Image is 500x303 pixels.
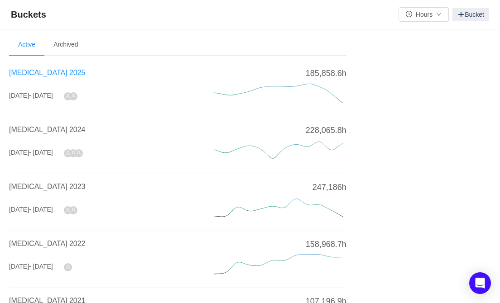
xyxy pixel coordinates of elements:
span: Buckets [11,7,52,22]
i: icon: user [66,151,70,155]
span: 158,968.7h [306,238,346,251]
i: icon: user [66,94,70,98]
a: [MEDICAL_DATA] 2023 [9,183,85,190]
a: Bucket [452,8,489,21]
span: - [DATE] [29,206,53,213]
i: icon: user [71,94,76,98]
i: icon: user [66,208,70,212]
span: - [DATE] [29,92,53,99]
span: 185,858.6h [306,67,346,80]
div: [DATE] [9,262,53,271]
div: Open Intercom Messenger [469,272,491,294]
i: icon: user [71,151,76,155]
span: - [DATE] [29,149,53,156]
i: icon: user [77,151,81,155]
i: icon: user [71,208,76,212]
a: [MEDICAL_DATA] 2022 [9,240,85,247]
div: [DATE] [9,205,53,214]
li: Active [9,34,44,56]
i: icon: user [66,265,70,269]
span: 247,186h [312,181,346,194]
div: [DATE] [9,148,53,157]
div: [DATE] [9,91,53,100]
li: Archived [44,34,87,56]
a: [MEDICAL_DATA] 2024 [9,126,85,133]
span: - [DATE] [29,263,53,270]
a: [MEDICAL_DATA] 2025 [9,69,85,76]
span: 228,065.8h [306,124,346,137]
button: icon: clock-circleHoursicon: down [399,7,449,22]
